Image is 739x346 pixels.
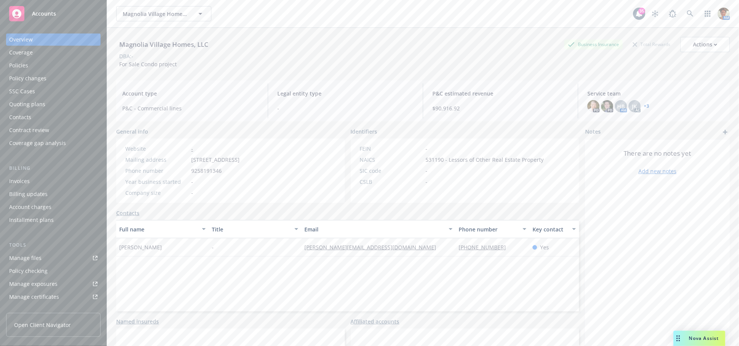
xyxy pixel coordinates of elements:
[6,111,101,123] a: Contacts
[191,156,240,164] span: [STREET_ADDRESS]
[6,59,101,72] a: Policies
[116,220,209,238] button: Full name
[6,304,101,316] a: Manage claims
[9,291,59,303] div: Manage certificates
[529,220,579,238] button: Key contact
[9,188,48,200] div: Billing updates
[191,145,193,152] a: -
[9,59,28,72] div: Policies
[351,317,400,325] a: Affiliated accounts
[6,201,101,213] a: Account charges
[125,167,188,175] div: Phone number
[125,156,188,164] div: Mailing address
[9,304,48,316] div: Manage claims
[426,178,428,186] span: -
[6,188,101,200] a: Billing updates
[9,98,45,110] div: Quoting plans
[125,178,188,186] div: Year business started
[119,52,133,60] div: DBA: -
[632,102,637,110] span: JK
[360,156,423,164] div: NAICS
[629,40,674,49] div: Total Rewards
[459,244,512,251] a: [PHONE_NUMBER]
[601,100,613,112] img: photo
[116,317,159,325] a: Named insureds
[191,189,193,197] span: -
[277,104,414,112] span: -
[125,145,188,153] div: Website
[9,252,42,264] div: Manage files
[665,6,680,21] a: Report a Bug
[673,331,725,346] button: Nova Assist
[9,175,30,187] div: Invoices
[587,89,724,97] span: Service team
[191,167,222,175] span: 9258191346
[119,225,197,233] div: Full name
[644,104,649,108] a: +3
[638,167,677,175] a: Add new notes
[6,241,101,249] div: Tools
[191,178,193,186] span: -
[6,3,101,24] a: Accounts
[9,85,35,97] div: SSC Cases
[673,331,683,346] div: Drag to move
[6,85,101,97] a: SSC Cases
[304,225,444,233] div: Email
[304,244,442,251] a: [PERSON_NAME][EMAIL_ADDRESS][DOMAIN_NAME]
[9,137,66,149] div: Coverage gap analysis
[122,104,259,112] span: P&C - Commercial lines
[119,243,162,251] span: [PERSON_NAME]
[693,37,717,52] div: Actions
[683,6,698,21] a: Search
[122,89,259,97] span: Account type
[6,164,101,172] div: Billing
[116,6,211,21] button: Magnolia Village Homes, LLC
[9,278,58,290] div: Manage exposures
[119,61,177,68] span: For Sale Condo project
[426,156,544,164] span: 531190 - Lessors of Other Real Estate Property
[432,89,569,97] span: P&C estimated revenue
[624,149,691,158] span: There are no notes yet
[9,33,33,46] div: Overview
[32,11,56,17] span: Accounts
[125,189,188,197] div: Company size
[9,201,51,213] div: Account charges
[6,98,101,110] a: Quoting plans
[9,214,54,226] div: Installment plans
[6,278,101,290] a: Manage exposures
[6,214,101,226] a: Installment plans
[689,335,719,341] span: Nova Assist
[6,175,101,187] a: Invoices
[360,167,423,175] div: SIC code
[680,37,730,52] button: Actions
[116,40,211,49] div: Magnolia Village Homes, LLC
[212,225,290,233] div: Title
[9,265,48,277] div: Policy checking
[116,209,139,217] a: Contacts
[116,128,148,136] span: General info
[212,243,214,251] span: -
[123,10,189,18] span: Magnolia Village Homes, LLC
[277,89,414,97] span: Legal entity type
[360,145,423,153] div: FEIN
[533,225,568,233] div: Key contact
[540,243,549,251] span: Yes
[617,102,625,110] span: HB
[6,291,101,303] a: Manage certificates
[459,225,518,233] div: Phone number
[564,40,623,49] div: Business Insurance
[14,321,71,329] span: Open Client Navigator
[301,220,456,238] button: Email
[351,128,377,136] span: Identifiers
[6,265,101,277] a: Policy checking
[585,128,601,137] span: Notes
[426,167,428,175] span: -
[6,124,101,136] a: Contract review
[648,6,663,21] a: Stop snowing
[9,46,33,59] div: Coverage
[6,137,101,149] a: Coverage gap analysis
[456,220,529,238] button: Phone number
[9,124,49,136] div: Contract review
[718,8,730,20] img: photo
